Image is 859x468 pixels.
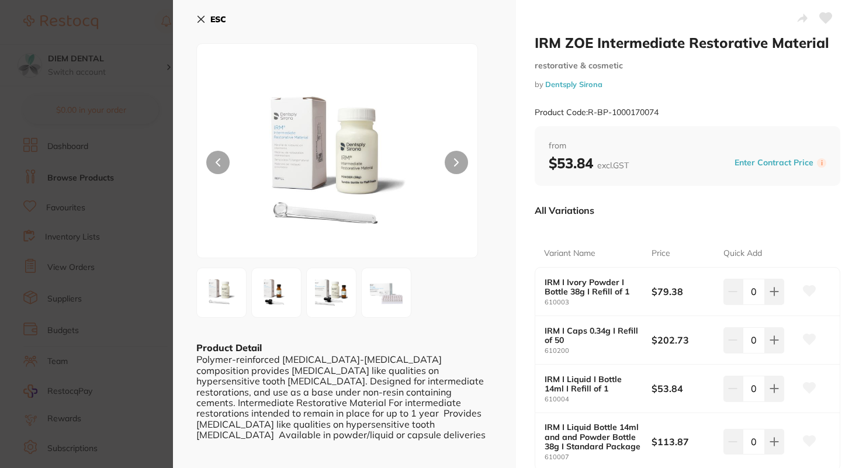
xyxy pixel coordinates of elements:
[545,299,652,306] small: 610003
[545,375,641,393] b: IRM I Liquid I Bottle 14ml I Refill of 1
[652,334,716,346] b: $202.73
[196,342,262,353] b: Product Detail
[51,33,202,45] p: Hi again, [PERSON_NAME]. Thanks for taking my call earlier and directing me to your clinic’s cont...
[210,14,226,25] b: ESC
[652,285,716,298] b: $79.38
[545,453,652,461] small: 610007
[544,248,595,259] p: Variant Name
[535,108,659,117] small: Product Code: R-BP-1000170074
[196,354,493,440] div: Polymer-reinforced [MEDICAL_DATA]-[MEDICAL_DATA] composition provides [MEDICAL_DATA] like qualiti...
[535,34,840,51] h2: IRM ZOE Intermediate Restorative Material
[731,157,817,168] button: Enter Contract Price
[196,9,226,29] button: ESC
[545,79,602,89] a: Dentsply Sirona
[549,154,629,172] b: $53.84
[535,61,840,71] small: restorative & cosmetic
[26,35,45,54] img: Profile image for Restocq
[723,248,762,259] p: Quick Add
[535,80,840,89] small: by
[597,160,629,171] span: excl. GST
[200,272,243,314] img: cGc
[253,73,421,258] img: cGc
[549,140,826,152] span: from
[535,204,594,216] p: All Variations
[545,278,641,296] b: IRM I Ivory Powder I Bottle 38g I Refill of 1
[310,272,352,314] img: cGc
[817,158,826,168] label: i
[652,435,716,448] b: $113.87
[545,396,652,403] small: 610004
[51,45,202,56] p: Message from Restocq, sent 2w ago
[652,382,716,395] b: $53.84
[545,326,641,345] b: IRM I Caps 0.34g I Refill of 50
[18,25,216,63] div: message notification from Restocq, 2w ago. Hi again, Dr. Chau. Thanks for taking my call earlier ...
[365,272,407,314] img: LnBuZw
[255,272,297,314] img: bmc
[652,248,670,259] p: Price
[545,347,652,355] small: 610200
[545,422,641,450] b: IRM I Liquid Bottle 14ml and and Powder Bottle 38g I Standard Package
